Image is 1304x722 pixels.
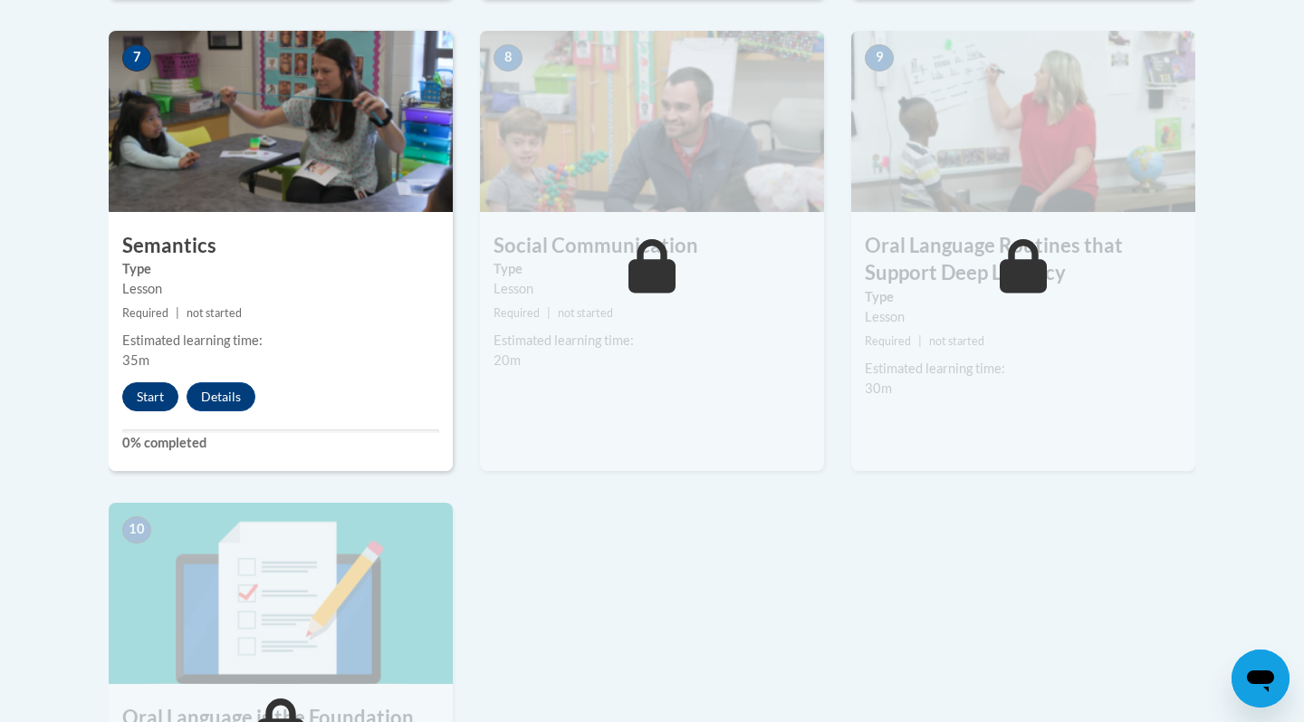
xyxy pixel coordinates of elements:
span: 7 [122,44,151,72]
span: | [547,306,551,320]
span: | [918,334,922,348]
div: Estimated learning time: [865,359,1182,379]
span: 35m [122,352,149,368]
span: 30m [865,380,892,396]
img: Course Image [480,31,824,212]
h3: Oral Language Routines that Support Deep Literacy [851,232,1195,288]
span: not started [929,334,984,348]
h3: Social Communication [480,232,824,260]
button: Details [187,382,255,411]
button: Start [122,382,178,411]
span: 10 [122,516,151,544]
div: Lesson [494,279,810,299]
span: Required [122,306,168,320]
span: 8 [494,44,523,72]
span: not started [187,306,242,320]
span: Required [865,334,911,348]
span: Required [494,306,540,320]
img: Course Image [109,503,453,684]
label: Type [122,259,439,279]
iframe: Button to launch messaging window [1232,650,1290,708]
span: 9 [865,44,894,72]
div: Estimated learning time: [122,331,439,351]
label: Type [494,259,810,279]
div: Lesson [122,279,439,299]
div: Estimated learning time: [494,331,810,351]
label: Type [865,287,1182,307]
img: Course Image [851,31,1195,212]
h3: Semantics [109,232,453,260]
span: | [176,306,179,320]
div: Lesson [865,307,1182,327]
label: 0% completed [122,433,439,453]
span: 20m [494,352,521,368]
img: Course Image [109,31,453,212]
span: not started [558,306,613,320]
